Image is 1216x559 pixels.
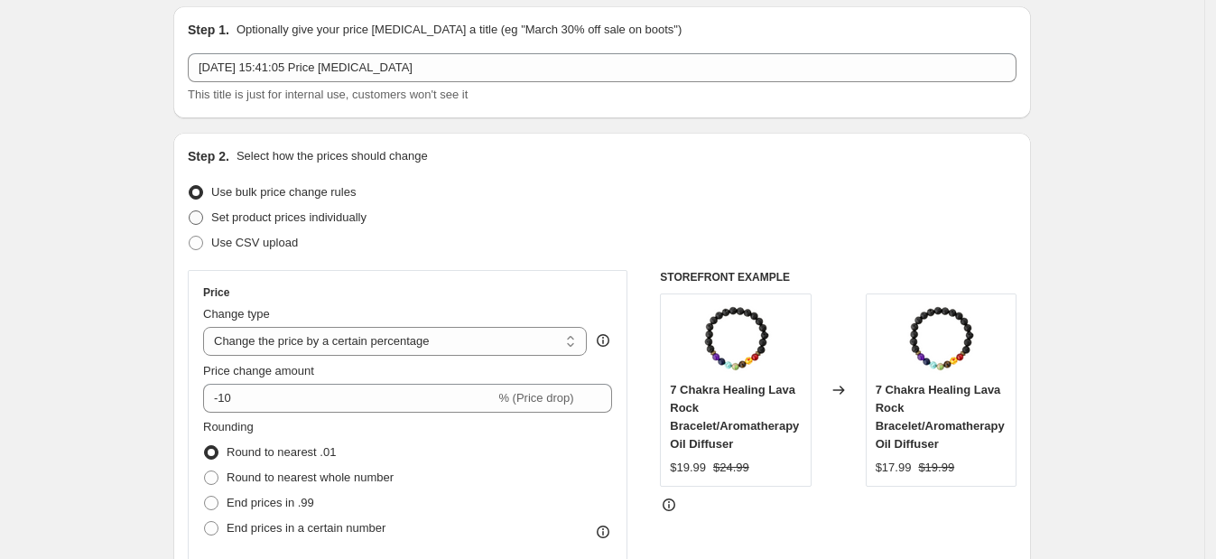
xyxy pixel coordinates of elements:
[700,303,772,376] img: 7_chakra_80x.png
[670,461,706,474] span: $19.99
[203,285,229,300] h3: Price
[660,270,1016,284] h6: STOREFRONT EXAMPLE
[211,185,356,199] span: Use bulk price change rules
[594,331,612,349] div: help
[905,303,977,376] img: 7_chakra_80x.png
[227,496,314,509] span: End prices in .99
[211,236,298,249] span: Use CSV upload
[227,521,385,535] span: End prices in a certain number
[876,383,1005,451] span: 7 Chakra Healing Lava Rock Bracelet/Aromatherapy Oil Diffuser
[188,53,1016,82] input: 30% off holiday sale
[876,461,912,474] span: $17.99
[188,21,229,39] h2: Step 1.
[203,307,270,321] span: Change type
[227,445,336,459] span: Round to nearest .01
[237,147,428,165] p: Select how the prices should change
[188,147,229,165] h2: Step 2.
[211,210,367,224] span: Set product prices individually
[498,391,573,405] span: % (Price drop)
[203,384,495,413] input: -15
[203,420,254,433] span: Rounding
[918,461,954,474] span: $19.99
[670,383,799,451] span: 7 Chakra Healing Lava Rock Bracelet/Aromatherapy Oil Diffuser
[203,364,314,377] span: Price change amount
[237,21,682,39] p: Optionally give your price [MEDICAL_DATA] a title (eg "March 30% off sale on boots")
[227,470,394,484] span: Round to nearest whole number
[713,461,749,474] span: $24.99
[188,88,468,101] span: This title is just for internal use, customers won't see it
